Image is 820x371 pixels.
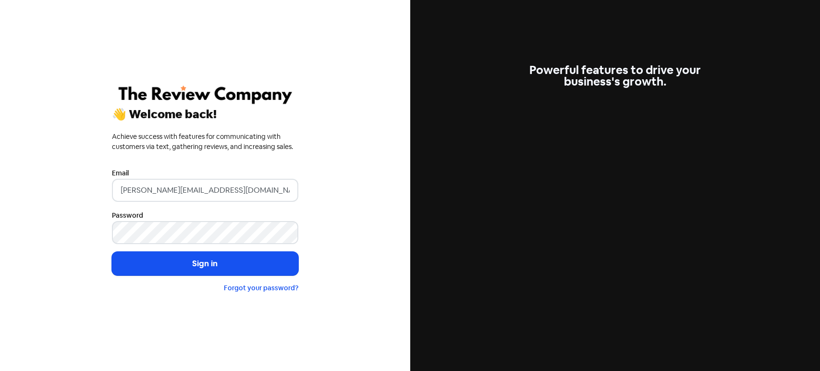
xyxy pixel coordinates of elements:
[112,168,129,178] label: Email
[522,64,708,87] div: Powerful features to drive your business's growth.
[112,179,298,202] input: Enter your email address...
[224,284,298,292] a: Forgot your password?
[112,210,143,221] label: Password
[112,109,298,120] div: 👋 Welcome back!
[112,252,298,276] button: Sign in
[112,132,298,152] div: Achieve success with features for communicating with customers via text, gathering reviews, and i...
